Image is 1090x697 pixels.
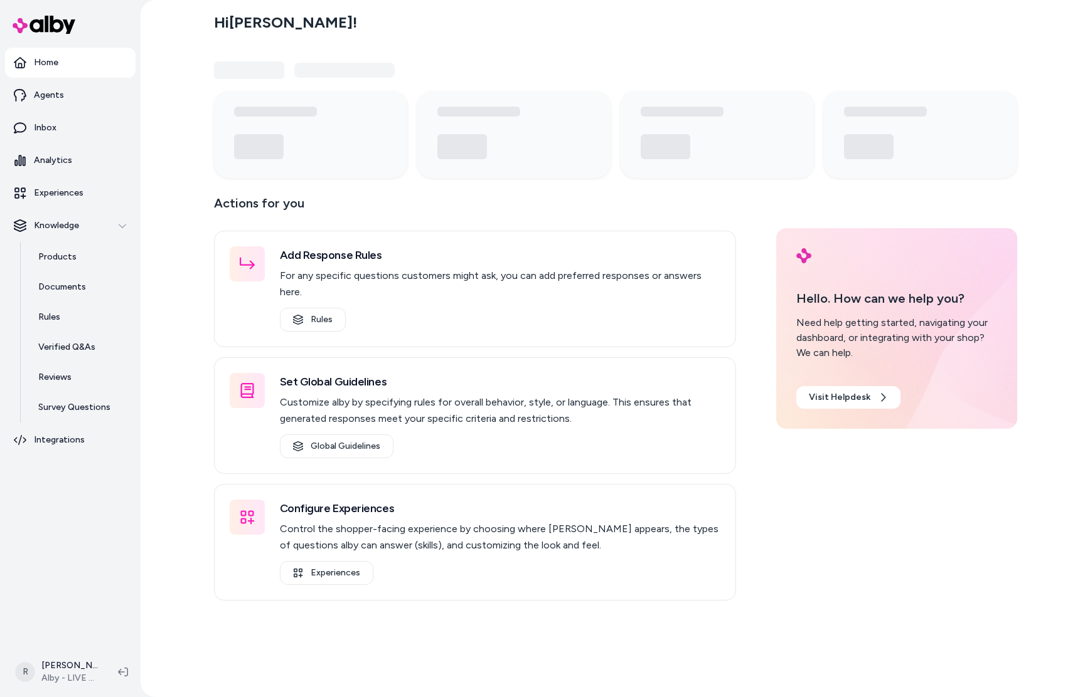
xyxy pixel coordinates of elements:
p: Actions for you [214,193,736,223]
a: Agents [5,80,136,110]
p: For any specific questions customers might ask, you can add preferred responses or answers here. [280,268,720,300]
p: Analytics [34,154,72,167]
p: Experiences [34,187,83,199]
p: Rules [38,311,60,323]
p: Integrations [34,434,85,446]
h2: Hi [PERSON_NAME] ! [214,13,357,32]
a: Analytics [5,145,136,176]
p: Control the shopper-facing experience by choosing where [PERSON_NAME] appears, the types of quest... [280,521,720,553]
p: Documents [38,281,86,293]
a: Visit Helpdesk [796,386,900,409]
h3: Configure Experiences [280,500,720,517]
h3: Add Response Rules [280,246,720,264]
div: Need help getting started, navigating your dashboard, or integrating with your shop? We can help. [796,315,997,360]
a: Products [26,242,136,272]
p: Customize alby by specifying rules for overall behavior, style, or language. This ensures that ge... [280,394,720,427]
a: Verified Q&As [26,332,136,362]
a: Survey Questions [26,392,136,422]
p: [PERSON_NAME] [41,659,98,672]
a: Experiences [280,561,373,585]
p: Hello. How can we help you? [796,289,997,308]
a: Global Guidelines [280,434,393,458]
button: R[PERSON_NAME]Alby - LIVE on [DOMAIN_NAME] [8,652,108,692]
button: Knowledge [5,211,136,241]
h3: Set Global Guidelines [280,373,720,390]
a: Reviews [26,362,136,392]
a: Inbox [5,113,136,143]
span: R [15,662,35,682]
a: Rules [280,308,346,332]
p: Home [34,56,58,69]
a: Documents [26,272,136,302]
a: Rules [26,302,136,332]
p: Knowledge [34,219,79,232]
p: Agents [34,89,64,102]
a: Experiences [5,178,136,208]
p: Verified Q&As [38,341,95,354]
a: Integrations [5,425,136,455]
p: Products [38,251,77,263]
img: alby Logo [13,16,75,34]
p: Reviews [38,371,72,384]
p: Inbox [34,122,56,134]
span: Alby - LIVE on [DOMAIN_NAME] [41,672,98,684]
img: alby Logo [796,248,811,263]
a: Home [5,48,136,78]
p: Survey Questions [38,401,110,414]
